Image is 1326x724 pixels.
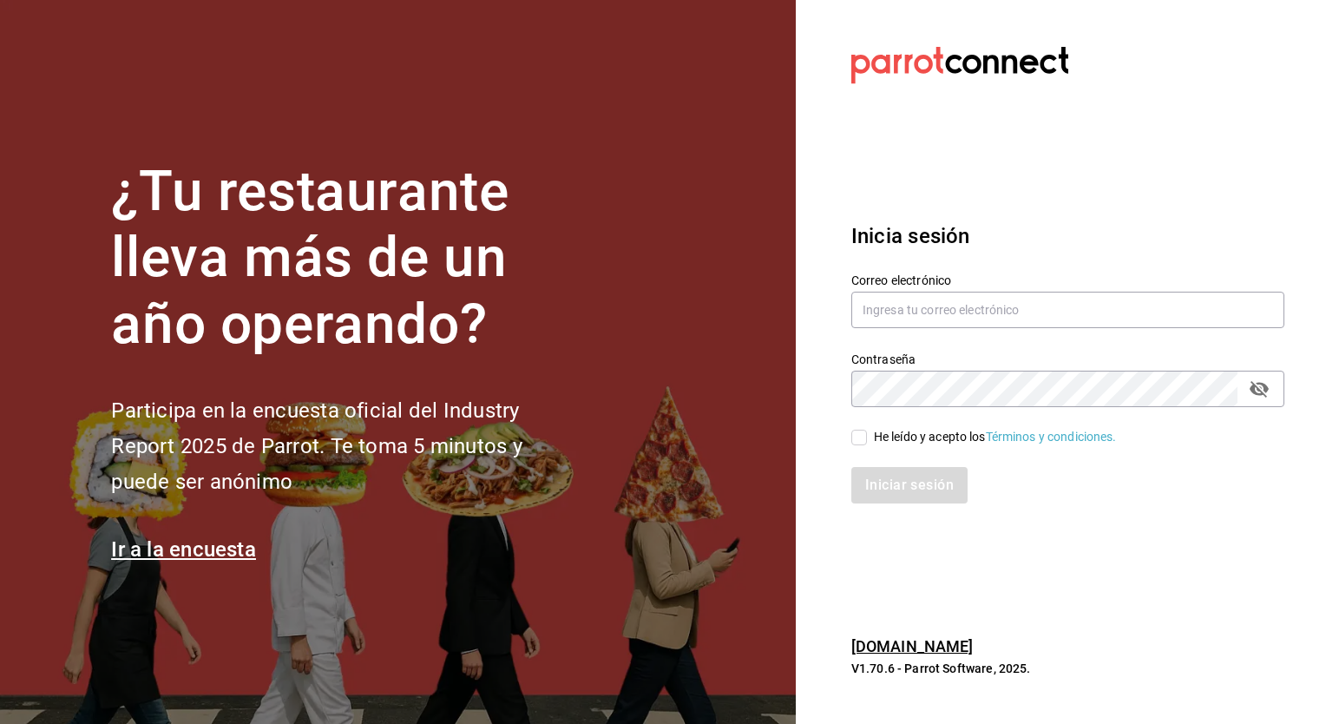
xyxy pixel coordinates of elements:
a: Ir a la encuesta [111,537,256,562]
p: V1.70.6 - Parrot Software, 2025. [851,660,1284,677]
a: Términos y condiciones. [986,430,1117,444]
a: [DOMAIN_NAME] [851,637,974,655]
input: Ingresa tu correo electrónico [851,292,1284,328]
div: He leído y acepto los [874,428,1117,446]
h3: Inicia sesión [851,220,1284,252]
label: Contraseña [851,352,1284,365]
h1: ¿Tu restaurante lleva más de un año operando? [111,159,580,359]
button: passwordField [1244,374,1274,404]
label: Correo electrónico [851,273,1284,286]
h2: Participa en la encuesta oficial del Industry Report 2025 de Parrot. Te toma 5 minutos y puede se... [111,393,580,499]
